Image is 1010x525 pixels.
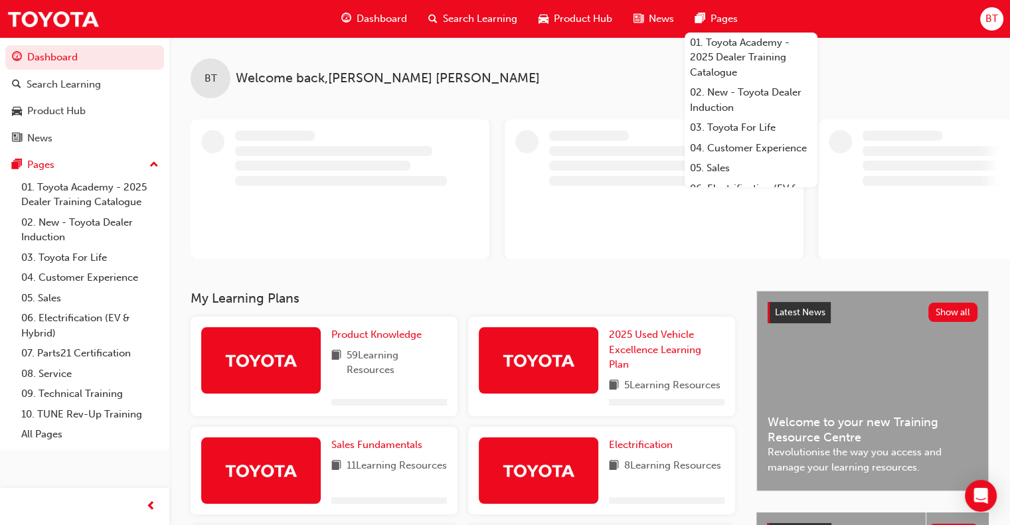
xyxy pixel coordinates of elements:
[16,288,164,309] a: 05. Sales
[16,384,164,404] a: 09. Technical Training
[341,11,351,27] span: guage-icon
[331,437,428,453] a: Sales Fundamentals
[685,82,817,117] a: 02. New - Toyota Dealer Induction
[205,71,217,86] span: BT
[554,11,612,27] span: Product Hub
[502,459,575,482] img: Trak
[16,343,164,364] a: 07. Parts21 Certification
[685,158,817,179] a: 05. Sales
[609,329,701,370] span: 2025 Used Vehicle Excellence Learning Plan
[16,248,164,268] a: 03. Toyota For Life
[347,458,447,475] span: 11 Learning Resources
[5,45,164,70] a: Dashboard
[12,52,22,64] span: guage-icon
[331,348,341,378] span: book-icon
[5,72,164,97] a: Search Learning
[12,133,22,145] span: news-icon
[685,33,817,83] a: 01. Toyota Academy - 2025 Dealer Training Catalogue
[5,153,164,177] button: Pages
[633,11,643,27] span: news-icon
[27,131,52,146] div: News
[331,5,418,33] a: guage-iconDashboard
[685,117,817,138] a: 03. Toyota For Life
[27,157,54,173] div: Pages
[347,348,447,378] span: 59 Learning Resources
[711,11,738,27] span: Pages
[331,439,422,451] span: Sales Fundamentals
[965,480,997,512] div: Open Intercom Messenger
[149,157,159,174] span: up-icon
[418,5,528,33] a: search-iconSearch Learning
[331,329,422,340] span: Product Knowledge
[624,458,721,475] span: 8 Learning Resources
[191,291,735,306] h3: My Learning Plans
[5,99,164,123] a: Product Hub
[623,5,685,33] a: news-iconNews
[609,439,673,451] span: Electrification
[357,11,407,27] span: Dashboard
[609,437,678,453] a: Electrification
[609,327,724,372] a: 2025 Used Vehicle Excellence Learning Plan
[12,79,21,91] span: search-icon
[768,415,977,445] span: Welcome to your new Training Resource Centre
[685,138,817,159] a: 04. Customer Experience
[12,106,22,117] span: car-icon
[27,77,101,92] div: Search Learning
[16,404,164,425] a: 10. TUNE Rev-Up Training
[980,7,1003,31] button: BT
[5,126,164,151] a: News
[609,378,619,394] span: book-icon
[928,303,978,322] button: Show all
[443,11,517,27] span: Search Learning
[16,212,164,248] a: 02. New - Toyota Dealer Induction
[649,11,674,27] span: News
[685,5,748,33] a: pages-iconPages
[775,307,825,318] span: Latest News
[224,459,297,482] img: Trak
[609,458,619,475] span: book-icon
[768,445,977,475] span: Revolutionise the way you access and manage your learning resources.
[224,348,297,372] img: Trak
[16,267,164,288] a: 04. Customer Experience
[528,5,623,33] a: car-iconProduct Hub
[12,159,22,171] span: pages-icon
[428,11,438,27] span: search-icon
[756,291,989,491] a: Latest NewsShow allWelcome to your new Training Resource CentreRevolutionise the way you access a...
[331,458,341,475] span: book-icon
[502,348,575,372] img: Trak
[695,11,705,27] span: pages-icon
[16,177,164,212] a: 01. Toyota Academy - 2025 Dealer Training Catalogue
[236,71,540,86] span: Welcome back , [PERSON_NAME] [PERSON_NAME]
[7,4,100,34] img: Trak
[985,11,998,27] span: BT
[539,11,548,27] span: car-icon
[624,378,720,394] span: 5 Learning Resources
[5,42,164,153] button: DashboardSearch LearningProduct HubNews
[685,179,817,214] a: 06. Electrification (EV & Hybrid)
[16,308,164,343] a: 06. Electrification (EV & Hybrid)
[16,364,164,384] a: 08. Service
[16,424,164,445] a: All Pages
[146,498,156,515] span: prev-icon
[27,104,86,119] div: Product Hub
[331,327,427,342] a: Product Knowledge
[768,302,977,323] a: Latest NewsShow all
